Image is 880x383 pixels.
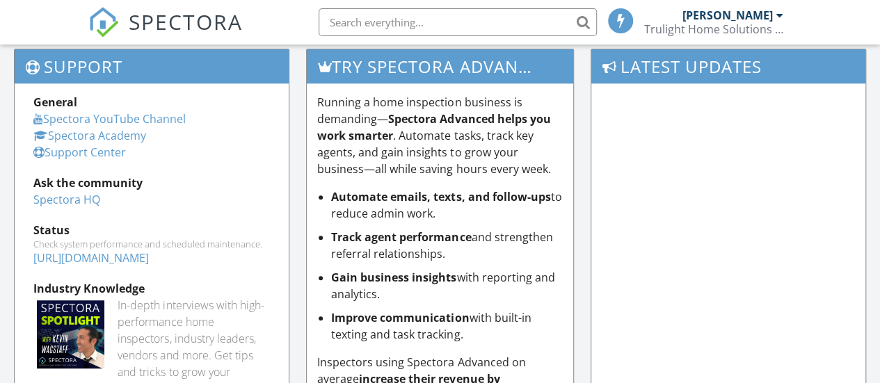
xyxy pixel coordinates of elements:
h3: Support [15,49,289,83]
li: with built-in texting and task tracking. [331,309,562,343]
strong: Automate emails, texts, and follow-ups [331,189,550,204]
div: Ask the community [33,174,270,191]
a: Spectora YouTube Channel [33,111,186,127]
li: to reduce admin work. [331,188,562,222]
div: Status [33,222,270,238]
p: Running a home inspection business is demanding— . Automate tasks, track key agents, and gain ins... [317,94,562,177]
a: SPECTORA [88,19,243,48]
span: SPECTORA [129,7,243,36]
input: Search everything... [319,8,597,36]
a: Support Center [33,145,126,160]
a: [URL][DOMAIN_NAME] [33,250,149,266]
strong: Track agent performance [331,229,471,245]
li: with reporting and analytics. [331,269,562,302]
h3: Try spectora advanced [DATE] [307,49,573,83]
li: and strengthen referral relationships. [331,229,562,262]
a: Spectora Academy [33,128,146,143]
h3: Latest Updates [591,49,865,83]
strong: General [33,95,77,110]
img: The Best Home Inspection Software - Spectora [88,7,119,38]
strong: Gain business insights [331,270,456,285]
div: Check system performance and scheduled maintenance. [33,238,270,250]
div: Trulight Home Solutions LLC [644,22,783,36]
div: Industry Knowledge [33,280,270,297]
a: Spectora HQ [33,192,100,207]
div: [PERSON_NAME] [682,8,773,22]
strong: Spectora Advanced helps you work smarter [317,111,550,143]
strong: Improve communication [331,310,469,325]
img: Spectoraspolightmain [37,300,104,368]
